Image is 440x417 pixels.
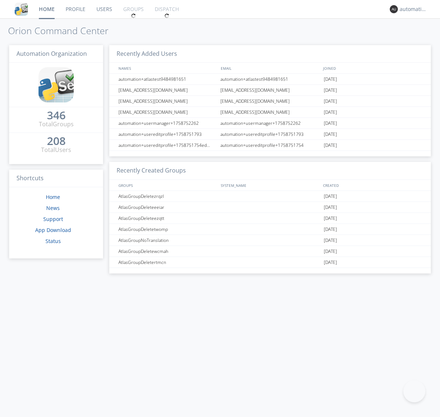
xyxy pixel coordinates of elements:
span: [DATE] [324,129,337,140]
div: [EMAIL_ADDRESS][DOMAIN_NAME] [219,96,322,106]
span: [DATE] [324,140,337,151]
h3: Recently Created Groups [109,162,431,180]
a: AtlasGroupDeleteeeiar[DATE] [109,202,431,213]
div: automation+usermanager+1758752262 [219,118,322,128]
a: 346 [47,112,66,120]
a: News [46,204,60,211]
a: AtlasGroupDeleteezqtt[DATE] [109,213,431,224]
span: [DATE] [324,246,337,257]
a: 208 [47,137,66,146]
div: JOINED [321,63,424,73]
span: Automation Organization [16,50,87,58]
a: automation+usermanager+1758752262automation+usermanager+1758752262[DATE] [109,118,431,129]
span: [DATE] [324,202,337,213]
div: [EMAIL_ADDRESS][DOMAIN_NAME] [117,96,218,106]
a: AtlasGroupDeletewcmah[DATE] [109,246,431,257]
a: AtlasGroupNoTranslation[DATE] [109,235,431,246]
div: automation+atlas0011 [400,6,427,13]
div: automation+usereditprofile+1758751793 [117,129,218,139]
div: automation+usereditprofile+1758751754editedautomation+usereditprofile+1758751754 [117,140,218,151]
iframe: Toggle Customer Support [403,380,425,402]
a: Status [45,237,61,244]
div: 346 [47,112,66,119]
a: Home [46,193,60,200]
div: [EMAIL_ADDRESS][DOMAIN_NAME] [219,85,322,95]
div: AtlasGroupDeletewcmah [117,246,218,257]
h3: Shortcuts [9,170,103,188]
span: [DATE] [324,85,337,96]
a: App Download [35,226,71,233]
img: 373638.png [390,5,398,13]
a: automation+usereditprofile+1758751793automation+usereditprofile+1758751793[DATE] [109,129,431,140]
img: cddb5a64eb264b2086981ab96f4c1ba7 [15,3,28,16]
div: AtlasGroupDeleteeeiar [117,202,218,213]
a: automation+usereditprofile+1758751754editedautomation+usereditprofile+1758751754automation+usered... [109,140,431,151]
div: AtlasGroupNoTranslation [117,235,218,246]
img: spin.svg [164,13,169,18]
a: automation+atlastest9484981651automation+atlastest9484981651[DATE] [109,74,431,85]
a: AtlasGroupDeletertmcn[DATE] [109,257,431,268]
span: [DATE] [324,74,337,85]
div: NAMES [117,63,217,73]
span: [DATE] [324,107,337,118]
div: Total Users [41,146,71,154]
span: [DATE] [324,191,337,202]
a: [EMAIL_ADDRESS][DOMAIN_NAME][EMAIL_ADDRESS][DOMAIN_NAME][DATE] [109,96,431,107]
div: automation+atlastest9484981651 [117,74,218,84]
div: CREATED [321,180,424,191]
a: [EMAIL_ADDRESS][DOMAIN_NAME][EMAIL_ADDRESS][DOMAIN_NAME][DATE] [109,85,431,96]
div: [EMAIL_ADDRESS][DOMAIN_NAME] [117,107,218,117]
div: SYSTEM_NAME [219,180,321,191]
div: automation+usereditprofile+1758751754 [219,140,322,151]
div: Total Groups [39,120,74,128]
a: AtlasGroupDeletetwomp[DATE] [109,224,431,235]
a: AtlasGroupDeletezrqzl[DATE] [109,191,431,202]
span: [DATE] [324,118,337,129]
div: automation+usermanager+1758752262 [117,118,218,128]
img: cddb5a64eb264b2086981ab96f4c1ba7 [38,67,74,102]
span: [DATE] [324,213,337,224]
div: automation+usereditprofile+1758751793 [219,129,322,139]
span: [DATE] [324,257,337,268]
span: [DATE] [324,224,337,235]
span: [DATE] [324,235,337,246]
div: AtlasGroupDeleteezqtt [117,213,218,224]
div: EMAIL [219,63,321,73]
div: 208 [47,137,66,145]
div: AtlasGroupDeletertmcn [117,257,218,268]
div: [EMAIL_ADDRESS][DOMAIN_NAME] [117,85,218,95]
div: AtlasGroupDeletetwomp [117,224,218,235]
a: Support [43,215,63,222]
a: [EMAIL_ADDRESS][DOMAIN_NAME][EMAIL_ADDRESS][DOMAIN_NAME][DATE] [109,107,431,118]
span: [DATE] [324,96,337,107]
div: automation+atlastest9484981651 [219,74,322,84]
img: spin.svg [131,13,136,18]
div: GROUPS [117,180,217,191]
div: AtlasGroupDeletezrqzl [117,191,218,202]
h3: Recently Added Users [109,45,431,63]
div: [EMAIL_ADDRESS][DOMAIN_NAME] [219,107,322,117]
